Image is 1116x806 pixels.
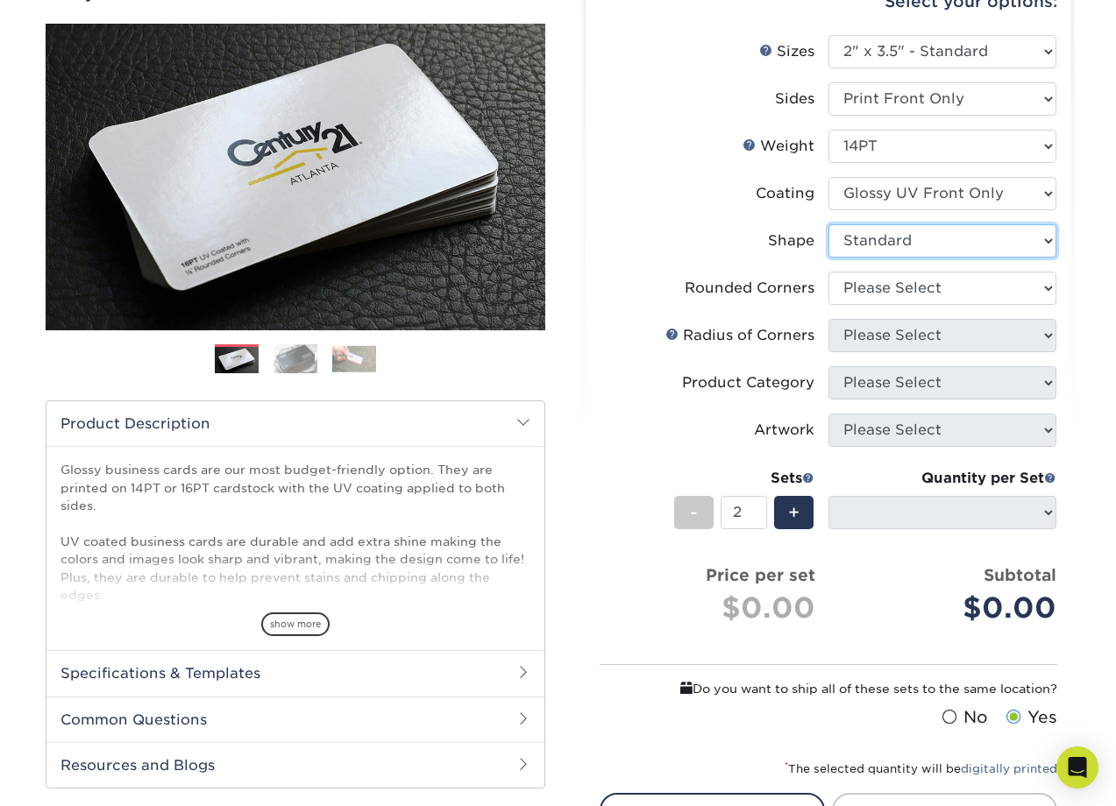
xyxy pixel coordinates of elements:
div: Weight [743,136,814,157]
h2: Common Questions [46,696,544,742]
div: Quantity per Set [828,468,1056,489]
div: Sets [674,468,814,489]
label: No [938,705,988,730]
strong: Price per set [706,565,815,584]
span: + [788,499,800,526]
h2: Resources and Blogs [46,742,544,788]
a: digitally printed [961,762,1057,775]
div: Do you want to ship all of these sets to the same location? [600,679,1057,698]
div: Shape [768,230,814,251]
div: $0.00 [842,587,1056,629]
div: Sizes [759,41,814,62]
div: Artwork [754,420,814,441]
div: Rounded Corners [685,278,814,299]
img: Business Cards 01 [215,338,259,382]
h2: Product Description [46,401,544,446]
div: Radius of Corners [665,325,814,346]
img: Business Cards 02 [274,343,317,374]
img: Business Cards 03 [332,345,376,372]
h2: Specifications & Templates [46,650,544,696]
div: Coating [756,183,814,204]
span: show more [261,612,330,636]
div: $0.00 [614,587,815,629]
div: Product Category [682,372,814,393]
div: Sides [775,88,814,110]
small: The selected quantity will be [785,762,1057,775]
span: - [690,499,698,526]
strong: Subtotal [984,565,1056,584]
p: Glossy business cards are our most budget-friendly option. They are printed on 14PT or 16PT cards... [60,461,530,693]
div: Open Intercom Messenger [1056,746,1098,788]
iframe: Google Customer Reviews [4,753,149,800]
label: Yes [1002,705,1057,730]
